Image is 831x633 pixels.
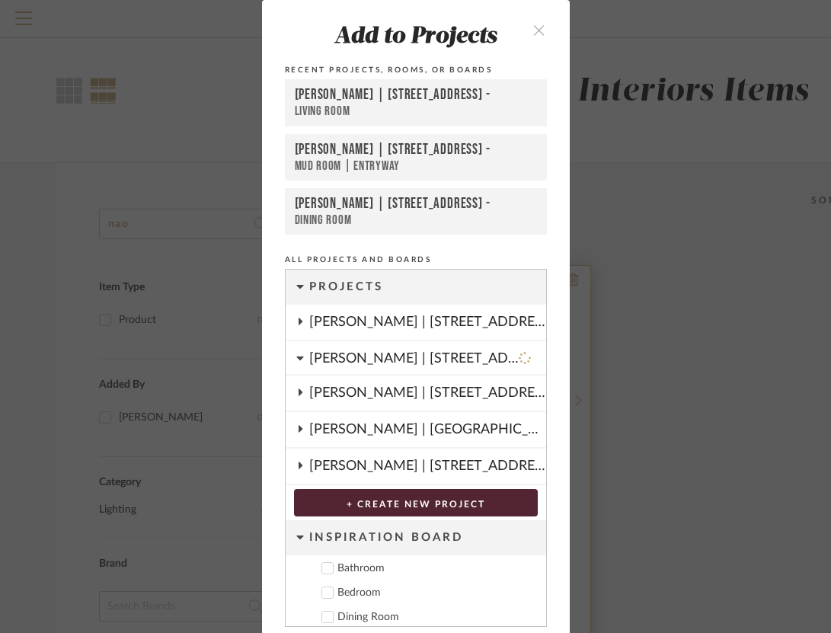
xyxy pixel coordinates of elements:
div: Dining Room [295,213,537,228]
div: Bathroom [337,562,534,575]
div: [PERSON_NAME] | [STREET_ADDRESS] - [295,86,537,104]
div: [PERSON_NAME] | [STREET_ADDRESS] [309,449,546,484]
div: Recent Projects, Rooms, or Boards [285,63,547,77]
div: Mud Room | Entryway [295,158,537,174]
div: Living Room [295,104,537,120]
div: Bedroom [337,587,534,599]
div: [PERSON_NAME] | [STREET_ADDRESS] [309,305,546,340]
div: Projects [309,270,546,305]
div: [PERSON_NAME] | [STREET_ADDRESS] - [295,195,537,213]
div: Add to Projects [285,24,547,50]
div: [PERSON_NAME] | [STREET_ADDRESS] - [295,141,537,158]
div: [PERSON_NAME] | [STREET_ADDRESS] [309,376,546,411]
div: Dining Room [337,611,534,624]
div: All Projects and Boards [285,253,547,267]
div: [PERSON_NAME] | [GEOGRAPHIC_DATA] [309,412,546,447]
div: Inspiration Board [309,520,546,555]
div: [PERSON_NAME] | [STREET_ADDRESS] [309,341,519,368]
button: close [517,14,562,45]
button: + CREATE NEW PROJECT [294,489,538,516]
